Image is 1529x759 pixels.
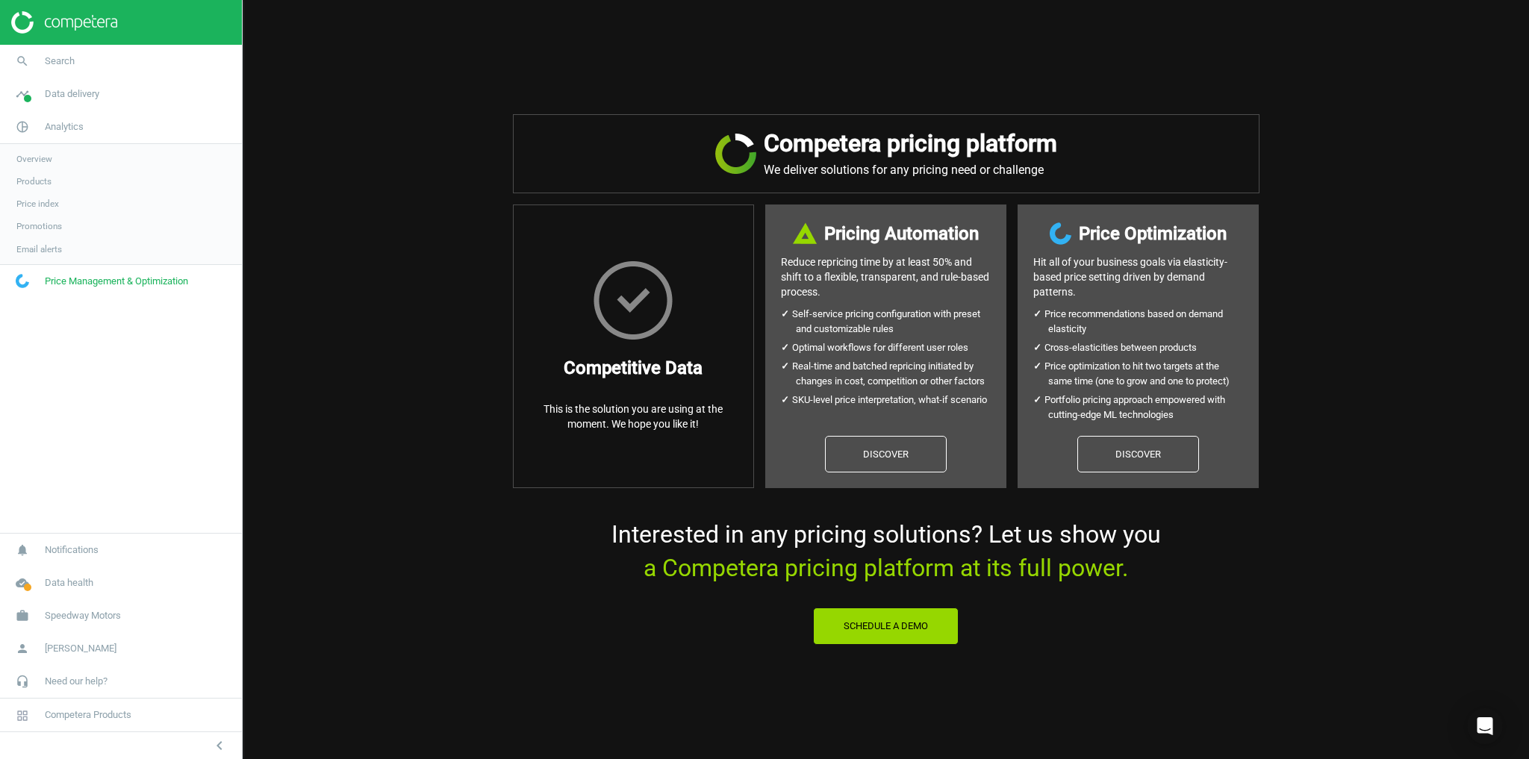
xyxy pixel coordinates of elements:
[45,708,131,722] span: Competera Products
[529,402,738,431] p: This is the solution you are using at the moment. We hope you like it!
[564,354,703,381] h3: Competitive Data
[793,222,817,244] img: DI+PfHAOTJwAAAAASUVORK5CYII=
[8,634,37,663] i: person
[1048,340,1243,355] li: Cross-elasticities between products
[45,675,108,688] span: Need our help?
[8,80,37,108] i: timeline
[45,576,93,590] span: Data health
[796,340,991,355] li: Optimal workflows for different user roles
[644,554,1128,582] span: a Competera pricing platform at its full power.
[16,243,62,255] span: Email alerts
[1050,222,1071,245] img: wGWNvw8QSZomAAAAABJRU5ErkJggg==
[8,667,37,696] i: headset_mic
[45,275,188,288] span: Price Management & Optimization
[796,393,991,407] li: SKU-level price interpretation, what-if scenario
[825,436,947,473] a: Discover
[16,153,52,165] span: Overview
[201,736,238,755] button: chevron_left
[45,87,99,101] span: Data delivery
[45,642,116,655] span: [PERSON_NAME]
[8,602,37,630] i: work
[1467,708,1503,744] div: Open Intercom Messenger
[16,220,62,232] span: Promotions
[8,536,37,564] i: notifications
[16,274,29,288] img: wGWNvw8QSZomAAAAABJRU5ErkJggg==
[824,220,979,247] h3: Pricing Automation
[45,54,75,68] span: Search
[16,198,59,210] span: Price index
[715,134,756,174] img: JRVR7TKHubxRX4WiWFsHXLVQu3oYgKr0EdU6k5jjvBYYAAAAAElFTkSuQmCC
[1079,220,1227,247] h3: Price Optimization
[8,113,37,141] i: pie_chart_outlined
[1033,254,1243,299] p: Hit all of your business goals via elasticity- based price setting driven by demand patterns.
[8,569,37,597] i: cloud_done
[211,737,228,755] i: chevron_left
[796,307,991,337] li: Self-service pricing configuration with preset and customizable rules
[781,254,991,299] p: Reduce repricing time by at least 50% and shift to a flexible, transparent, and rule-based process.
[45,120,84,134] span: Analytics
[1048,307,1243,337] li: Price recommendations based on demand elasticity
[8,47,37,75] i: search
[513,518,1259,585] p: Interested in any pricing solutions? Let us show you
[11,11,117,34] img: ajHJNr6hYgQAAAAASUVORK5CYII=
[1048,393,1243,422] li: Portfolio pricing approach empowered with cutting-edge ML technologies
[764,163,1057,178] p: We deliver solutions for any pricing need or challenge
[764,130,1057,157] h2: Competera pricing platform
[1077,436,1199,473] a: Discover
[594,261,673,340] img: HxscrLsMTvcLXxPnqlhRQhRi+upeiQYiT7g7j1jdpu6T9n6zgWWHzG7gAAAABJRU5ErkJggg==
[45,609,121,622] span: Speedway Motors
[813,607,959,645] button: Schedule a Demo
[1048,359,1243,389] li: Price optimization to hit two targets at the same time (one to grow and one to protect)
[45,543,99,557] span: Notifications
[796,359,991,389] li: Real-time and batched repricing initiated by changes in cost, competition or other factors
[16,175,52,187] span: Products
